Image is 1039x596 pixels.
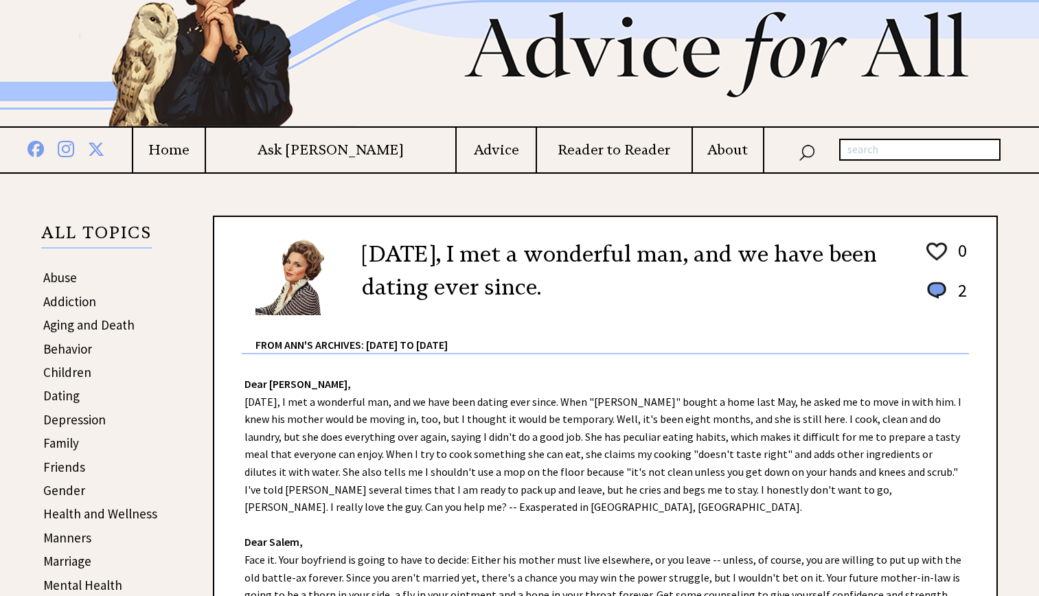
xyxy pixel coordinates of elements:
img: message_round%201.png [924,279,949,301]
img: x%20blue.png [88,139,104,157]
input: search [839,139,1001,161]
a: Gender [43,482,85,498]
a: About [693,141,763,159]
div: From Ann's Archives: [DATE] to [DATE] [255,317,969,353]
a: Aging and Death [43,317,135,333]
a: Addiction [43,293,96,310]
a: Abuse [43,269,77,286]
a: Home [133,141,205,159]
a: Dating [43,387,80,404]
img: facebook%20blue.png [27,138,44,157]
a: Advice [457,141,535,159]
a: Health and Wellness [43,505,157,522]
strong: Dear [PERSON_NAME], [244,377,351,391]
strong: Dear Salem, [244,535,303,549]
td: 2 [951,279,968,315]
h2: [DATE], I met a wonderful man, and we have been dating ever since. [362,238,904,303]
img: search_nav.png [799,141,815,161]
img: instagram%20blue.png [58,138,74,157]
td: 0 [951,239,968,277]
a: Ask [PERSON_NAME] [206,141,456,159]
a: Children [43,364,91,380]
a: Friends [43,459,85,475]
a: Behavior [43,341,92,357]
a: Mental Health [43,577,122,593]
a: Depression [43,411,106,428]
a: Manners [43,529,91,546]
a: Family [43,435,79,451]
img: heart_outline%201.png [924,240,949,264]
a: Reader to Reader [537,141,692,159]
a: Marriage [43,553,91,569]
p: ALL TOPICS [41,225,152,249]
img: Ann6%20v2%20small.png [255,238,341,315]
